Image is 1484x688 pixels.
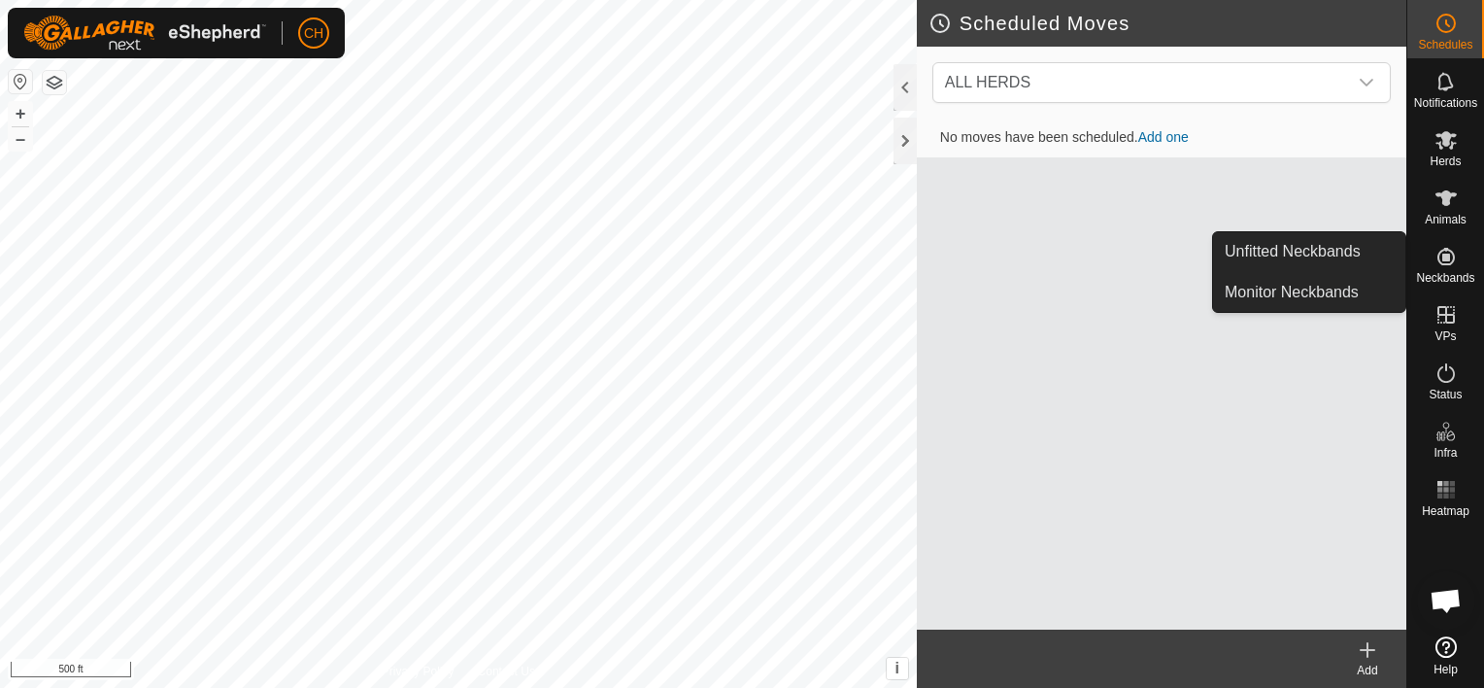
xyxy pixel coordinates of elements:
[925,129,1204,145] span: No moves have been scheduled.
[1329,662,1406,679] div: Add
[1417,571,1475,630] div: Open chat
[895,660,899,676] span: i
[1213,273,1405,312] a: Monitor Neckbands
[887,658,908,679] button: i
[1429,389,1462,400] span: Status
[945,74,1030,90] span: ALL HERDS
[1225,240,1361,263] span: Unfitted Neckbands
[9,102,32,125] button: +
[382,663,455,680] a: Privacy Policy
[9,70,32,93] button: Reset Map
[1138,129,1189,145] a: Add one
[1433,447,1457,459] span: Infra
[937,63,1347,102] span: ALL HERDS
[1433,664,1458,675] span: Help
[304,23,323,44] span: CH
[1425,214,1467,225] span: Animals
[1422,505,1469,517] span: Heatmap
[1414,97,1477,109] span: Notifications
[1407,629,1484,683] a: Help
[1347,63,1386,102] div: dropdown trigger
[1213,232,1405,271] a: Unfitted Neckbands
[1416,272,1474,284] span: Neckbands
[478,663,535,680] a: Contact Us
[1430,155,1461,167] span: Herds
[43,71,66,94] button: Map Layers
[9,127,32,151] button: –
[23,16,266,51] img: Gallagher Logo
[1225,281,1359,304] span: Monitor Neckbands
[928,12,1406,35] h2: Scheduled Moves
[1418,39,1472,51] span: Schedules
[1434,330,1456,342] span: VPs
